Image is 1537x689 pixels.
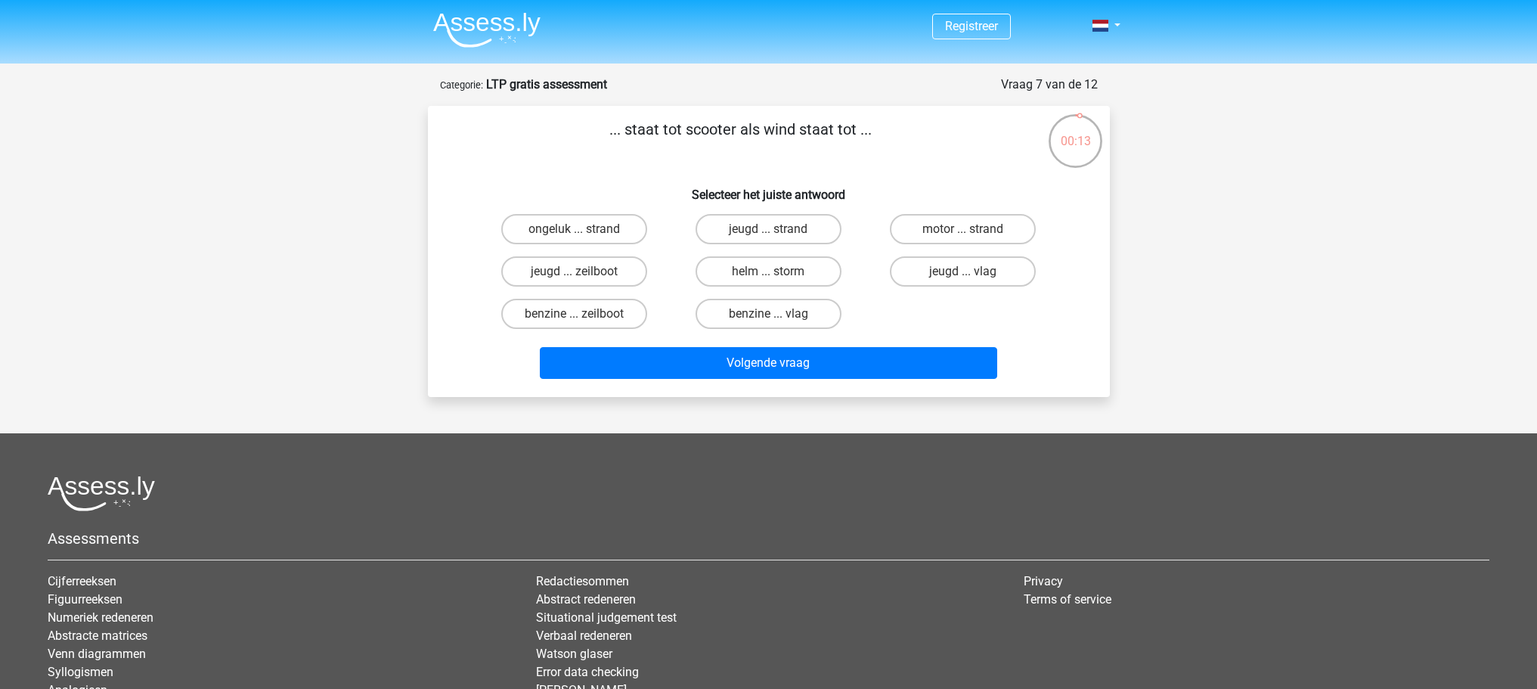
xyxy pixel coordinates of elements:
[536,665,639,679] a: Error data checking
[1047,113,1104,151] div: 00:13
[452,118,1029,163] p: ... staat tot scooter als wind staat tot ...
[945,19,998,33] a: Registreer
[536,574,629,588] a: Redactiesommen
[48,665,113,679] a: Syllogismen
[501,299,647,329] label: benzine ... zeilboot
[486,77,607,92] strong: LTP gratis assessment
[501,214,647,244] label: ongeluk ... strand
[48,574,116,588] a: Cijferreeksen
[501,256,647,287] label: jeugd ... zeilboot
[433,12,541,48] img: Assessly
[696,256,841,287] label: helm ... storm
[536,647,612,661] a: Watson glaser
[48,476,155,511] img: Assessly logo
[48,628,147,643] a: Abstracte matrices
[48,647,146,661] a: Venn diagrammen
[1001,76,1098,94] div: Vraag 7 van de 12
[890,256,1036,287] label: jeugd ... vlag
[696,214,841,244] label: jeugd ... strand
[48,529,1489,548] h5: Assessments
[48,592,122,607] a: Figuurreeksen
[452,175,1086,202] h6: Selecteer het juiste antwoord
[48,610,153,625] a: Numeriek redeneren
[1024,592,1111,607] a: Terms of service
[540,347,997,379] button: Volgende vraag
[536,610,677,625] a: Situational judgement test
[890,214,1036,244] label: motor ... strand
[1024,574,1063,588] a: Privacy
[440,79,483,91] small: Categorie:
[696,299,841,329] label: benzine ... vlag
[536,628,632,643] a: Verbaal redeneren
[536,592,636,607] a: Abstract redeneren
